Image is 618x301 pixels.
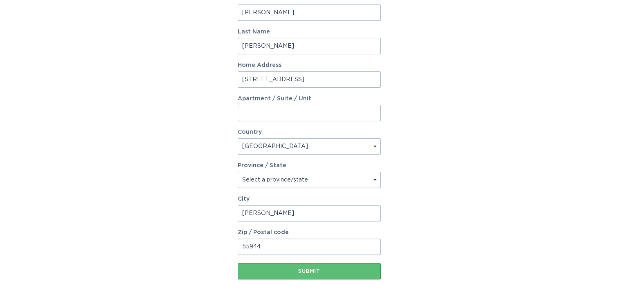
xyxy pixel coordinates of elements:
[238,263,381,279] button: Submit
[238,163,286,168] label: Province / State
[238,196,381,202] label: City
[238,29,381,35] label: Last Name
[238,230,381,235] label: Zip / Postal code
[238,96,381,102] label: Apartment / Suite / Unit
[238,129,262,135] label: Country
[242,269,377,274] div: Submit
[238,62,381,68] label: Home Address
